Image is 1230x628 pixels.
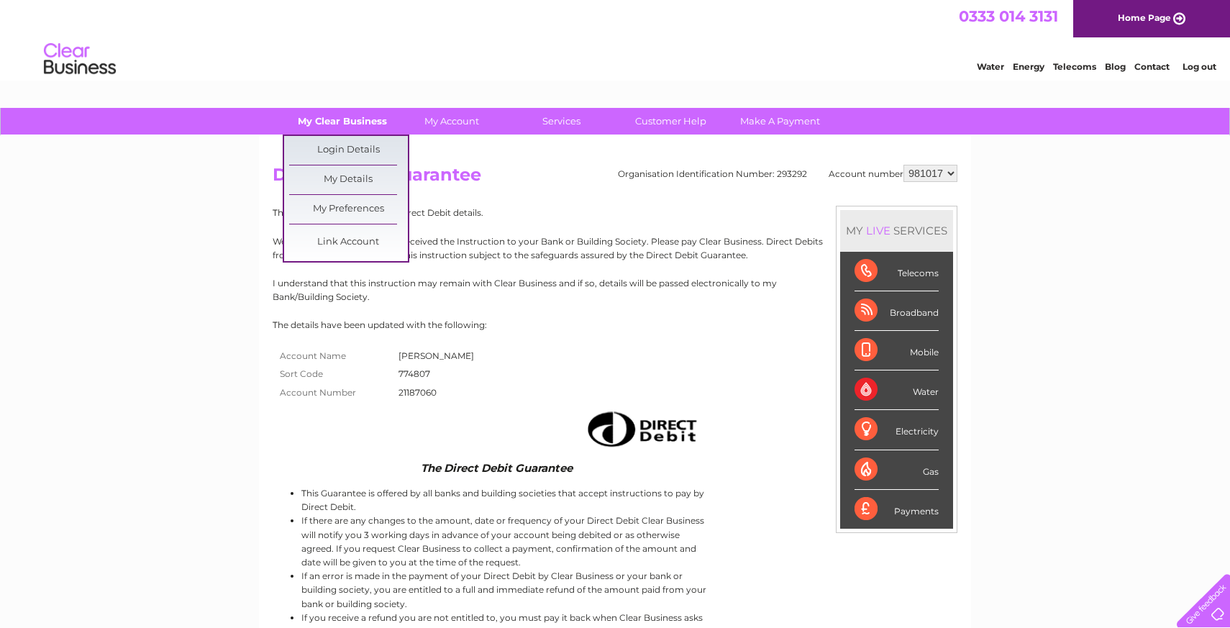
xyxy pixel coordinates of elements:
[289,136,408,165] a: Login Details
[393,108,511,135] a: My Account
[289,165,408,194] a: My Details
[273,165,957,192] h2: Direct Debit Guarantee
[855,331,939,370] div: Mobile
[855,370,939,410] div: Water
[1183,61,1216,72] a: Log out
[395,383,478,402] td: 21187060
[863,224,893,237] div: LIVE
[276,8,956,70] div: Clear Business is a trading name of Verastar Limited (registered in [GEOGRAPHIC_DATA] No. 3667643...
[575,406,706,452] img: Direct Debit image
[959,7,1058,25] a: 0333 014 3131
[1053,61,1096,72] a: Telecoms
[395,365,478,383] td: 774807
[855,291,939,331] div: Broadband
[273,365,395,383] th: Sort Code
[721,108,839,135] a: Make A Payment
[502,108,621,135] a: Services
[611,108,730,135] a: Customer Help
[273,458,709,478] td: The Direct Debit Guarantee
[855,490,939,529] div: Payments
[1105,61,1126,72] a: Blog
[43,37,117,81] img: logo.png
[273,206,957,219] p: Thank you for updating your Direct Debit details.
[395,347,478,365] td: [PERSON_NAME]
[283,108,402,135] a: My Clear Business
[855,252,939,291] div: Telecoms
[289,228,408,257] a: Link Account
[855,450,939,490] div: Gas
[273,318,957,332] p: The details have been updated with the following:
[273,347,395,365] th: Account Name
[977,61,1004,72] a: Water
[301,569,709,611] li: If an error is made in the payment of your Direct Debit by Clear Business or your bank or buildin...
[618,165,957,182] div: Organisation Identification Number: 293292 Account number
[301,486,709,514] li: This Guarantee is offered by all banks and building societies that accept instructions to pay by ...
[273,383,395,402] th: Account Number
[855,410,939,450] div: Electricity
[840,210,953,251] div: MY SERVICES
[273,276,957,304] p: I understand that this instruction may remain with Clear Business and if so, details will be pass...
[289,195,408,224] a: My Preferences
[301,514,709,569] li: If there are any changes to the amount, date or frequency of your Direct Debit Clear Business wil...
[1134,61,1170,72] a: Contact
[273,235,957,262] p: We can confirm that we have received the Instruction to your Bank or Building Society. Please pay...
[1013,61,1044,72] a: Energy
